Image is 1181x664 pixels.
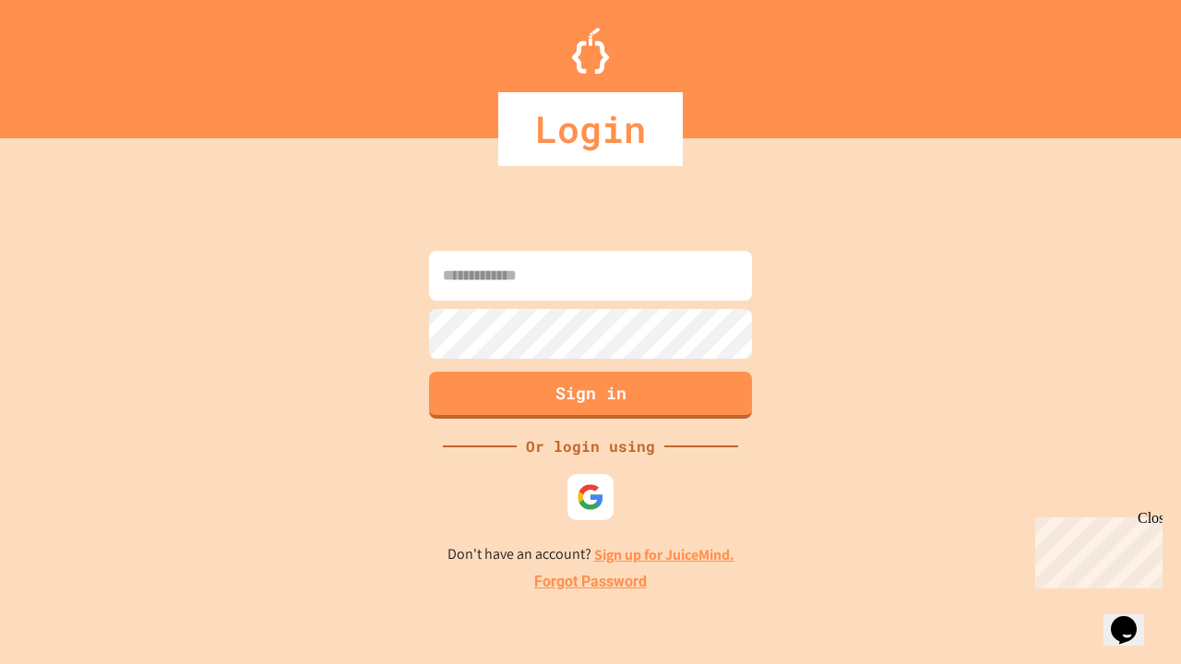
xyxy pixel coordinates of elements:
a: Forgot Password [534,571,647,593]
a: Sign up for JuiceMind. [594,545,734,564]
div: Login [498,92,683,166]
img: google-icon.svg [577,483,604,511]
p: Don't have an account? [447,543,734,566]
div: Or login using [517,435,664,457]
button: Sign in [429,372,752,419]
div: Chat with us now!Close [7,7,127,117]
iframe: chat widget [1028,510,1163,588]
iframe: chat widget [1103,590,1163,646]
img: Logo.svg [572,28,609,74]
